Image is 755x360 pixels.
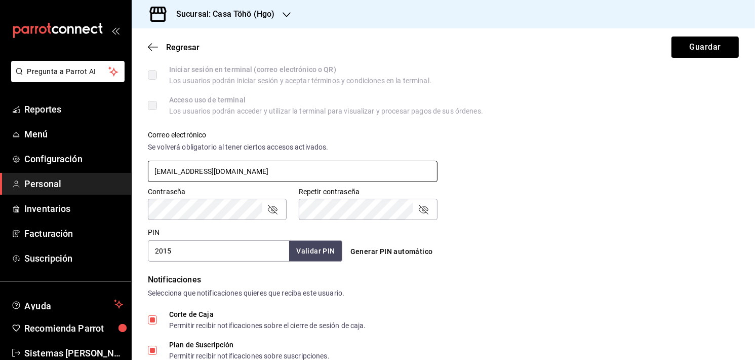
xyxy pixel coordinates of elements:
span: Regresar [166,43,200,52]
span: Recomienda Parrot [24,321,123,335]
span: Suscripción [24,251,123,265]
a: Pregunta a Parrot AI [7,74,125,84]
div: Permitir recibir notificaciones sobre suscripciones. [169,352,330,359]
span: Configuración [24,152,123,166]
span: Pregunta a Parrot AI [27,66,109,77]
button: Generar PIN automático [346,242,437,261]
div: Iniciar sesión en terminal (correo electrónico o QR) [169,66,431,73]
span: Facturación [24,227,123,240]
button: passwordField [266,203,279,215]
span: Inventarios [24,202,123,215]
span: Menú [24,127,123,141]
button: open_drawer_menu [111,26,120,34]
button: Regresar [148,43,200,52]
span: Ayuda [24,298,110,310]
label: Correo electrónico [148,132,438,139]
label: Repetir contraseña [299,189,438,196]
span: Personal [24,177,123,191]
div: Permitir recibir notificaciones sobre el cierre de sesión de caja. [169,322,366,329]
span: Reportes [24,102,123,116]
input: 3 a 6 dígitos [148,240,289,262]
button: Validar PIN [289,241,342,262]
div: Se volverá obligatorio al tener ciertos accesos activados. [148,142,438,153]
h3: Sucursal: Casa Töhö (Hgo) [168,8,274,20]
div: Selecciona que notificaciones quieres que reciba este usuario. [148,288,739,299]
div: Notificaciones [148,274,739,286]
div: Los usuarios podrán acceder y utilizar la terminal para visualizar y procesar pagos de sus órdenes. [169,107,483,115]
div: Plan de Suscripción [169,341,330,348]
label: Contraseña [148,189,287,196]
button: passwordField [417,203,429,215]
button: Guardar [671,37,739,58]
label: PIN [148,229,160,236]
span: Sistemas [PERSON_NAME] [24,346,123,360]
div: Corte de Caja [169,311,366,318]
button: Pregunta a Parrot AI [11,61,125,82]
div: Los usuarios podrán iniciar sesión y aceptar términos y condiciones en la terminal. [169,77,431,84]
div: Acceso uso de terminal [169,96,483,103]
